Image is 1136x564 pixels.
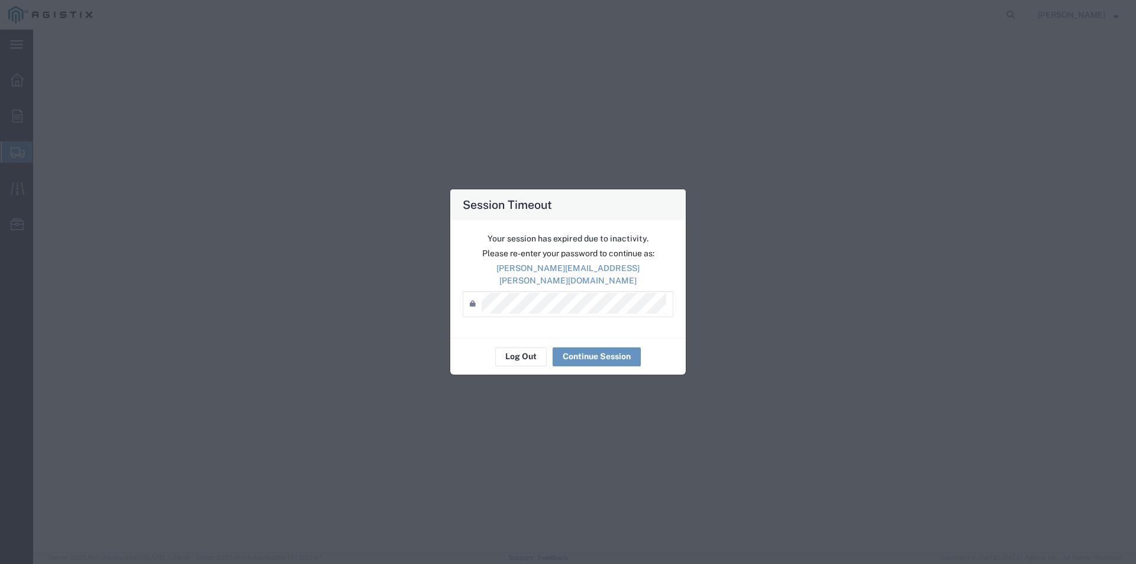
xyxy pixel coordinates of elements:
[553,347,641,366] button: Continue Session
[463,233,673,245] p: Your session has expired due to inactivity.
[495,347,547,366] button: Log Out
[463,247,673,260] p: Please re-enter your password to continue as:
[463,262,673,287] p: [PERSON_NAME][EMAIL_ADDRESS][PERSON_NAME][DOMAIN_NAME]
[463,196,552,213] h4: Session Timeout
